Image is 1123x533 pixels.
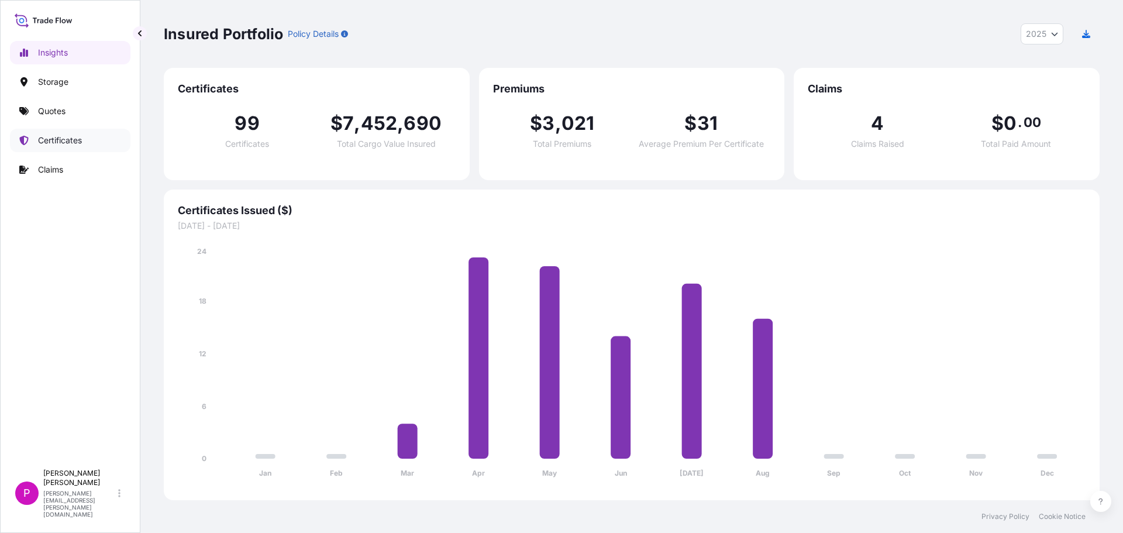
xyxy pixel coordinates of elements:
[680,469,704,477] tspan: [DATE]
[164,25,283,43] p: Insured Portfolio
[615,469,627,477] tspan: Jun
[542,469,557,477] tspan: May
[178,82,456,96] span: Certificates
[981,140,1051,148] span: Total Paid Amount
[555,114,561,133] span: ,
[1004,114,1017,133] span: 0
[337,140,436,148] span: Total Cargo Value Insured
[10,41,130,64] a: Insights
[542,114,554,133] span: 3
[202,454,206,463] tspan: 0
[38,135,82,146] p: Certificates
[38,105,66,117] p: Quotes
[330,114,343,133] span: $
[178,204,1086,218] span: Certificates Issued ($)
[969,469,983,477] tspan: Nov
[361,114,398,133] span: 452
[23,487,30,499] span: P
[10,129,130,152] a: Certificates
[330,469,343,477] tspan: Feb
[10,70,130,94] a: Storage
[1039,512,1086,521] a: Cookie Notice
[684,114,697,133] span: $
[561,114,595,133] span: 021
[1024,118,1041,127] span: 00
[10,99,130,123] a: Quotes
[401,469,414,477] tspan: Mar
[530,114,542,133] span: $
[10,158,130,181] a: Claims
[225,140,269,148] span: Certificates
[38,164,63,176] p: Claims
[259,469,271,477] tspan: Jan
[639,140,764,148] span: Average Premium Per Certificate
[472,469,485,477] tspan: Apr
[38,47,68,59] p: Insights
[697,114,718,133] span: 31
[178,220,1086,232] span: [DATE] - [DATE]
[756,469,770,477] tspan: Aug
[43,469,116,487] p: [PERSON_NAME] [PERSON_NAME]
[871,114,884,133] span: 4
[533,140,591,148] span: Total Premiums
[404,114,442,133] span: 690
[899,469,911,477] tspan: Oct
[851,140,904,148] span: Claims Raised
[343,114,354,133] span: 7
[991,114,1004,133] span: $
[38,76,68,88] p: Storage
[199,297,206,305] tspan: 18
[1018,118,1022,127] span: .
[354,114,360,133] span: ,
[43,490,116,518] p: [PERSON_NAME][EMAIL_ADDRESS][PERSON_NAME][DOMAIN_NAME]
[202,402,206,411] tspan: 6
[397,114,404,133] span: ,
[981,512,1029,521] a: Privacy Policy
[199,349,206,358] tspan: 12
[827,469,840,477] tspan: Sep
[288,28,339,40] p: Policy Details
[235,114,259,133] span: 99
[493,82,771,96] span: Premiums
[1021,23,1063,44] button: Year Selector
[1026,28,1046,40] span: 2025
[808,82,1086,96] span: Claims
[197,247,206,256] tspan: 24
[1041,469,1054,477] tspan: Dec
